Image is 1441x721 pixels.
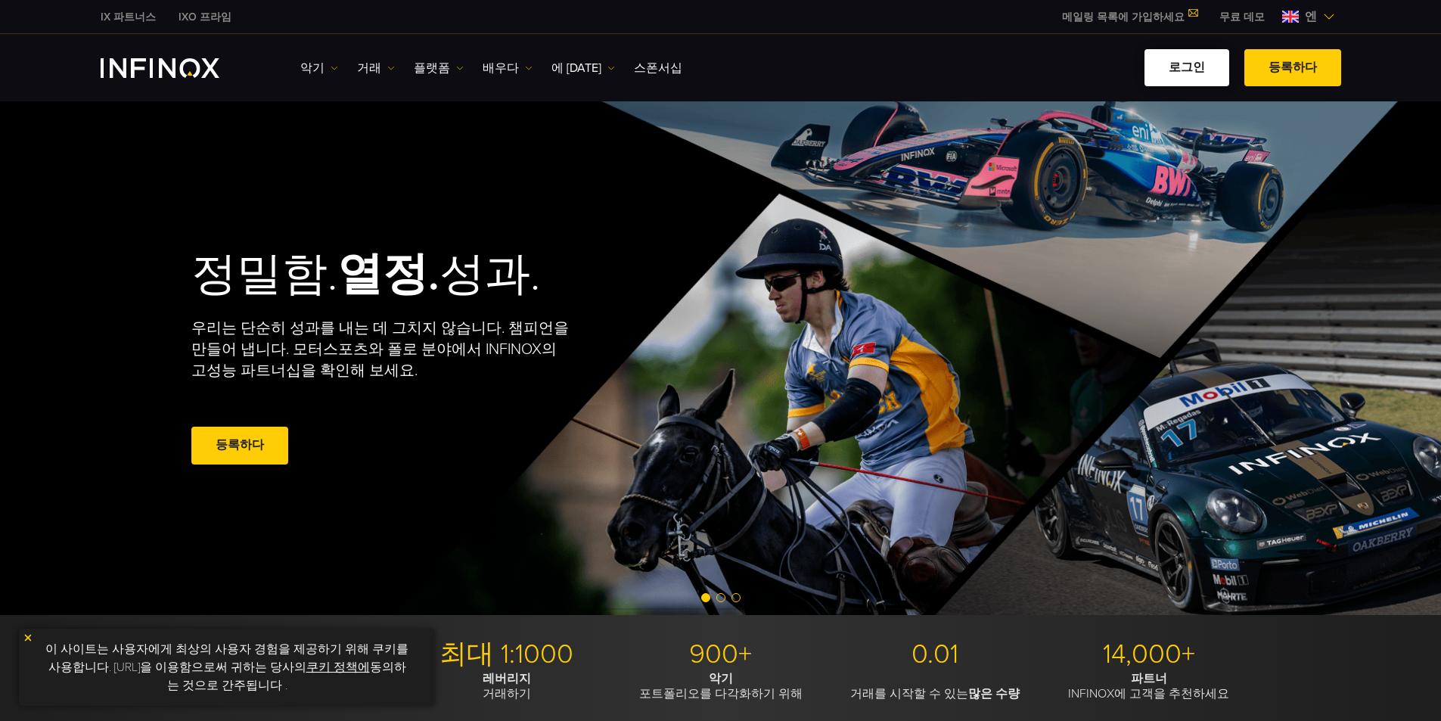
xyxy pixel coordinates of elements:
a: 악기 [300,59,338,77]
font: 등록하다 [216,437,264,452]
font: 거래하기 [483,686,531,701]
a: INFINOX 로고 [101,58,255,78]
font: IX 파트너스 [101,11,156,23]
a: 에 [DATE] [551,59,615,77]
a: 거래 [357,59,395,77]
font: 많은 수량 [968,686,1020,701]
a: 플랫폼 [414,59,464,77]
font: 최대 1:1000 [439,638,573,670]
font: 엔 [1305,9,1317,24]
font: 파트너 [1131,671,1167,686]
a: 등록하다 [191,427,288,464]
a: 쿠키 정책에 [306,660,370,675]
font: 정밀함. [191,247,337,302]
font: IXO 프라임 [179,11,231,23]
font: 악기 [300,61,325,76]
font: 0.01 [911,638,958,670]
font: 로그인 [1169,60,1205,75]
a: 인피녹스 [167,9,243,25]
a: 스폰서십 [634,59,682,77]
a: 인피녹스 [89,9,167,25]
font: 성과. [439,247,540,302]
font: 플랫폼 [414,61,450,76]
font: 무료 데모 [1219,11,1265,23]
font: 우리는 단순히 성과를 내는 데 그치지 않습니다. 챔피언을 만들어 냅니다. 모터스포츠와 폴로 분야에서 INFINOX의 고성능 파트너십을 확인해 보세요. [191,319,569,380]
img: 노란색 닫기 아이콘 [23,632,33,643]
font: 스폰서십 [634,61,682,76]
font: 거래를 시작할 수 있는 [850,686,968,701]
font: 악기 [709,671,733,686]
a: 메일링 목록에 가입하세요 [1051,11,1208,23]
a: 배우다 [483,59,533,77]
font: 900+ [689,638,752,670]
font: 에 [DATE] [551,61,601,76]
font: 거래 [357,61,381,76]
font: 레버리지 [483,671,531,686]
font: 배우다 [483,61,519,76]
span: Go to slide 2 [716,593,725,602]
span: Go to slide 1 [701,593,710,602]
span: Go to slide 3 [731,593,741,602]
font: 14,000+ [1103,638,1195,670]
font: 열정. [337,247,439,302]
font: INFINOX에 고객을 추천하세요 [1068,686,1229,701]
a: 로그인 [1144,49,1229,86]
font: 등록하다 [1269,60,1317,75]
a: 인피녹스 메뉴 [1208,9,1276,25]
a: 등록하다 [1244,49,1341,86]
font: 메일링 목록에 가입하세요 [1062,11,1185,23]
font: 포트폴리오를 다각화하기 위해 [639,686,803,701]
font: 이 사이트는 사용자에게 최상의 사용자 경험을 제공하기 위해 쿠키를 사용합니다. [URL]을 이용함으로써 귀하는 당사의 [45,642,408,675]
